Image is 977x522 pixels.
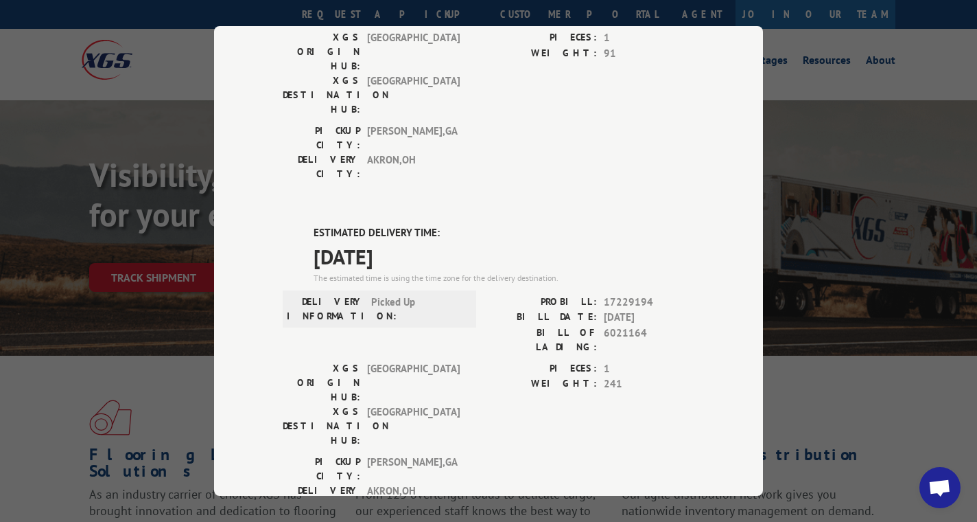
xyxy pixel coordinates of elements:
[283,152,360,181] label: DELIVERY CITY:
[604,30,694,46] span: 1
[604,376,694,392] span: 241
[367,152,460,181] span: AKRON , OH
[283,124,360,152] label: PICKUP CITY:
[314,225,694,241] label: ESTIMATED DELIVERY TIME:
[604,46,694,62] span: 91
[488,376,597,392] label: WEIGHT:
[283,405,360,448] label: XGS DESTINATION HUB:
[367,361,460,405] span: [GEOGRAPHIC_DATA]
[919,467,961,508] a: Open chat
[604,326,694,354] span: 6021164
[488,326,597,354] label: BILL OF LADING:
[314,272,694,284] div: The estimated time is using the time zone for the delivery destination.
[283,361,360,405] label: XGS ORIGIN HUB:
[367,405,460,448] span: [GEOGRAPHIC_DATA]
[488,310,597,326] label: BILL DATE:
[367,73,460,117] span: [GEOGRAPHIC_DATA]
[287,295,364,324] label: DELIVERY INFORMATION:
[283,30,360,73] label: XGS ORIGIN HUB:
[283,455,360,484] label: PICKUP CITY:
[488,46,597,62] label: WEIGHT:
[604,310,694,326] span: [DATE]
[314,241,694,272] span: [DATE]
[367,30,460,73] span: [GEOGRAPHIC_DATA]
[367,484,460,512] span: AKRON , OH
[488,361,597,377] label: PIECES:
[488,30,597,46] label: PIECES:
[367,124,460,152] span: [PERSON_NAME] , GA
[367,455,460,484] span: [PERSON_NAME] , GA
[604,295,694,310] span: 17229194
[283,484,360,512] label: DELIVERY CITY:
[371,295,464,324] span: Picked Up
[604,361,694,377] span: 1
[488,295,597,310] label: PROBILL:
[283,73,360,117] label: XGS DESTINATION HUB:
